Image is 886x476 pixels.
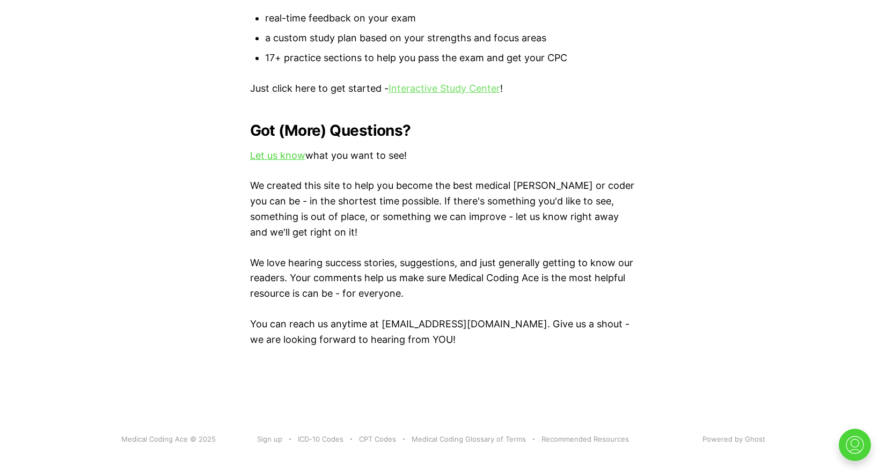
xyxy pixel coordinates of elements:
li: a custom study plan based on your strengths and focus areas [265,31,636,46]
a: Interactive Study Center [389,83,500,94]
a: Powered by Ghost [702,435,765,443]
div: Medical Coding Ace © 2025 [121,434,258,445]
p: We created this site to help you become the best medical [PERSON_NAME] or coder you can be - in t... [250,178,636,240]
a: Recommended Resources [541,434,629,445]
li: real-time feedback on your exam [265,11,636,26]
p: You can reach us anytime at [EMAIL_ADDRESS][DOMAIN_NAME]. Give us a shout - we are looking forwar... [250,317,636,348]
h2: Got (More) Questions? [250,122,636,139]
a: CPT Codes [359,434,396,445]
a: Medical Coding Glossary of Terms [412,434,526,445]
a: Let us know [250,150,305,161]
iframe: portal-trigger [830,423,886,476]
p: what you want to see! [250,148,636,164]
a: ICD-10 Codes [298,434,343,445]
p: We love hearing success stories, suggestions, and just generally getting to know our readers. You... [250,255,636,302]
p: Just click here to get started - ! [250,81,636,97]
a: Sign up [257,434,282,445]
li: 17+ practice sections to help you pass the exam and get your CPC [265,50,636,66]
